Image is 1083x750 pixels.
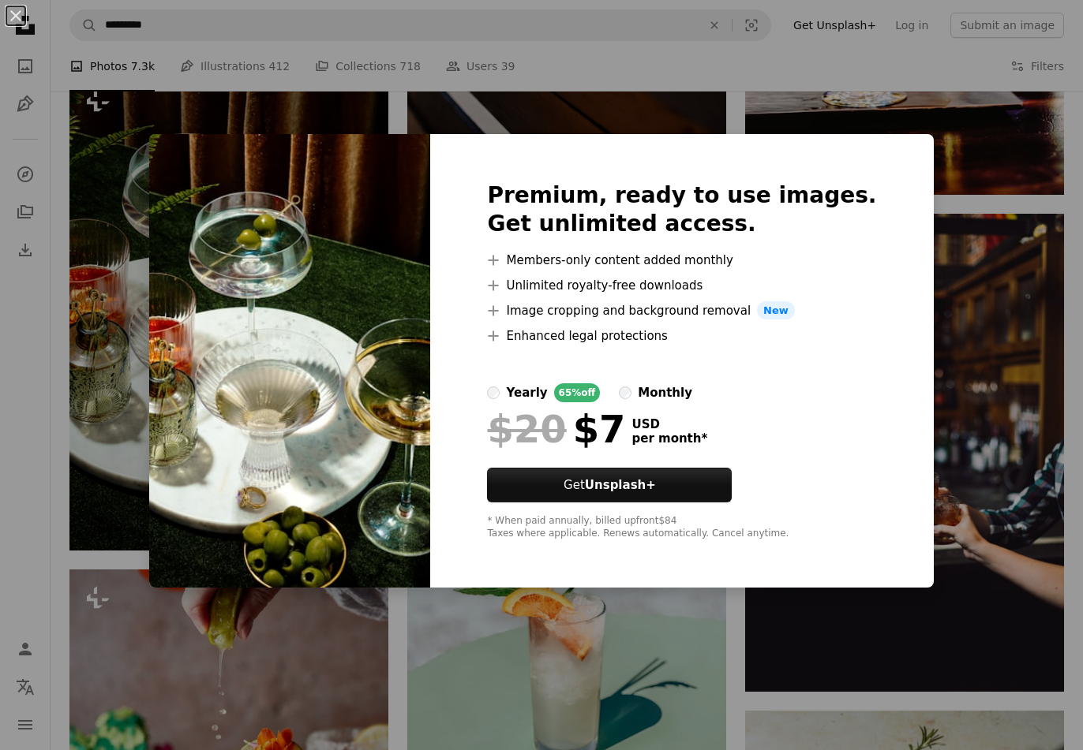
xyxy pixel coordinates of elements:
[554,383,601,402] div: 65% off
[619,386,631,399] input: monthly
[487,409,625,450] div: $7
[149,134,430,588] img: premium_photo-1670333182902-067f29c20107
[487,409,566,450] span: $20
[487,251,876,270] li: Members-only content added monthly
[757,301,795,320] span: New
[487,301,876,320] li: Image cropping and background removal
[487,386,500,399] input: yearly65%off
[506,383,547,402] div: yearly
[487,468,732,502] button: GetUnsplash+
[631,431,707,446] span: per month *
[487,515,876,540] div: * When paid annually, billed upfront $84 Taxes where applicable. Renews automatically. Cancel any...
[487,181,876,238] h2: Premium, ready to use images. Get unlimited access.
[585,478,656,492] strong: Unsplash+
[487,326,876,345] li: Enhanced legal protections
[638,383,692,402] div: monthly
[487,276,876,295] li: Unlimited royalty-free downloads
[631,417,707,431] span: USD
